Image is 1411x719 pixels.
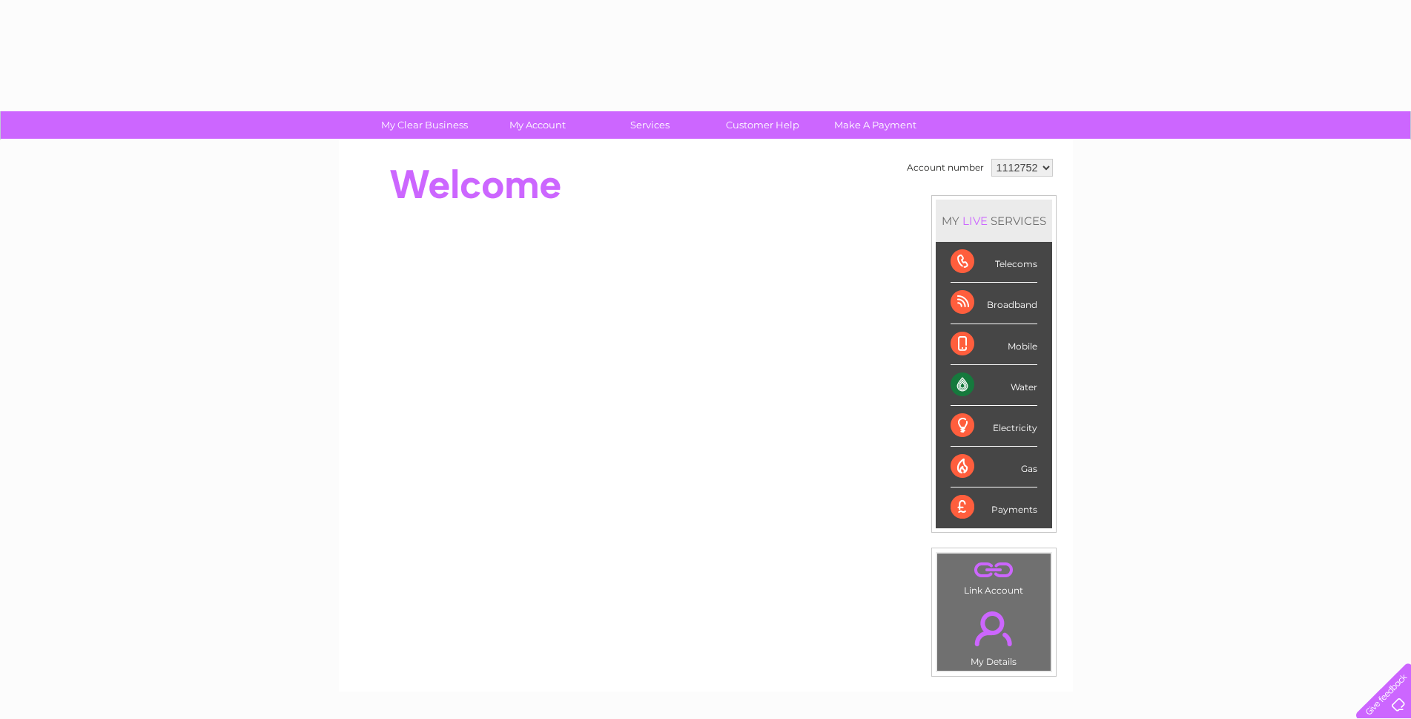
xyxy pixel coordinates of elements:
div: Water [951,365,1037,406]
td: Account number [903,155,988,180]
div: Mobile [951,324,1037,365]
a: . [941,557,1047,583]
a: My Account [476,111,598,139]
a: My Clear Business [363,111,486,139]
div: Broadband [951,283,1037,324]
a: Make A Payment [814,111,936,139]
div: Electricity [951,406,1037,447]
a: Services [589,111,711,139]
div: Gas [951,447,1037,487]
td: My Details [936,599,1051,672]
a: Customer Help [701,111,824,139]
div: MY SERVICES [936,200,1052,242]
a: . [941,603,1047,654]
div: LIVE [959,214,991,228]
td: Link Account [936,553,1051,600]
div: Telecoms [951,242,1037,283]
div: Payments [951,487,1037,528]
